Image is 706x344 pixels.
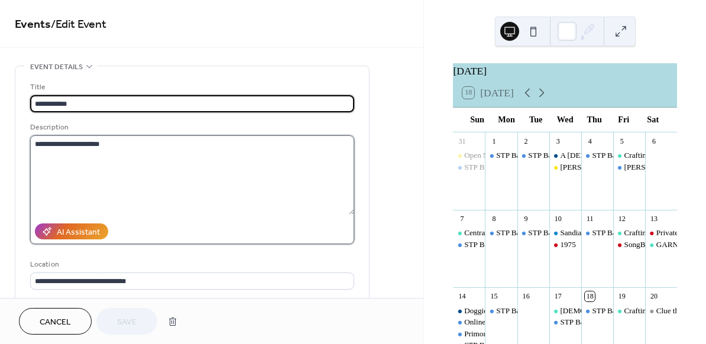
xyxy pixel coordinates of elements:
div: Tue [521,108,550,132]
div: STP Baby with the bath water rehearsals [485,150,517,161]
div: Thu [579,108,609,132]
button: Cancel [19,308,92,335]
div: Crafting Circle [624,228,671,238]
div: 6 [649,136,659,146]
div: STP Baby with the bath water rehearsals [560,317,686,327]
div: Clue the Movie [645,306,677,316]
div: Online Silent Auction for Campout for the cause ends [453,317,485,327]
div: 15 [489,291,499,301]
div: Title [30,81,352,93]
div: Sat [638,108,668,132]
div: Primordial Sound Meditation with Priti Chanda Klco [453,329,485,339]
div: STP Baby with the bath water rehearsals [496,228,623,238]
div: Description [30,121,352,134]
div: SongBird Rehearsal [613,239,645,250]
div: 16 [521,291,531,301]
div: STP Baby with the bath water rehearsals [485,306,517,316]
div: Mon [492,108,522,132]
div: Central Colorado Humanist [453,228,485,238]
div: Central [US_STATE] Humanist [464,228,563,238]
span: Cancel [40,316,71,329]
div: 13 [649,214,659,224]
div: Location [30,258,352,271]
div: Crafting Circle [624,306,671,316]
div: 2 [521,136,531,146]
div: STP Baby with the bath water rehearsals [464,162,591,173]
div: 9 [521,214,531,224]
div: STP Baby with the bath water rehearsals [496,306,623,316]
div: STP Baby with the bath water rehearsals [464,239,591,250]
div: Salida Moth Mixed ages auditions [613,162,645,173]
div: 5 [617,136,627,146]
div: 14 [457,291,467,301]
div: STP Baby with the bath water rehearsals [528,228,655,238]
button: AI Assistant [35,223,108,239]
div: Fri [609,108,639,132]
div: STP Baby with the bath water rehearsals [453,239,485,250]
div: Open Mic [464,150,496,161]
div: 10 [553,214,563,224]
div: Sandia Hearing Aid Center [560,228,644,238]
div: 20 [649,291,659,301]
div: Crafting Circle [613,306,645,316]
div: STP Baby with the bath water rehearsals [496,150,623,161]
div: SongBird Rehearsal [624,239,687,250]
div: Open Mic [453,150,485,161]
div: STP Baby with the bath water rehearsals [517,150,549,161]
div: Doggie Market [453,306,485,316]
div: STP Baby with the bath water rehearsals [549,317,581,327]
div: Sun [462,108,492,132]
div: Primordial Sound Meditation with [PERSON_NAME] [464,329,635,339]
div: STP Baby with the bath water rehearsals [528,150,655,161]
div: Private rehearsal [645,228,677,238]
div: Crafting Circle [613,228,645,238]
div: 4 [585,136,595,146]
span: / Edit Event [51,13,106,36]
div: STP Baby with the bath water rehearsals [517,228,549,238]
div: Doggie Market [464,306,511,316]
div: Shamanic Healing Circle with Sarah Sol [549,306,581,316]
div: 31 [457,136,467,146]
div: STP Baby with the bath water rehearsals [581,150,613,161]
div: Sandia Hearing Aid Center [549,228,581,238]
div: 1975 [549,239,581,250]
div: 18 [585,291,595,301]
div: 19 [617,291,627,301]
div: A Church Board Meeting [549,150,581,161]
div: 17 [553,291,563,301]
span: Event details [30,61,83,73]
div: 11 [585,214,595,224]
div: Crafting Circle [624,150,671,161]
a: Events [15,13,51,36]
div: STP Baby with the bath water rehearsals [453,162,485,173]
div: 7 [457,214,467,224]
div: Clue the Movie [656,306,705,316]
div: 1975 [560,239,575,250]
div: GARNA presents Colorado Environmental Film Fest [645,239,677,250]
div: [DATE] [453,63,677,79]
div: 1 [489,136,499,146]
div: STP Baby with the bath water rehearsals [485,228,517,238]
div: Online Silent Auction for Campout for the cause ends [464,317,631,327]
div: STP Baby with the bath water rehearsals [581,228,613,238]
div: A [DEMOGRAPHIC_DATA] Board Meeting [560,150,702,161]
div: AI Assistant [57,226,100,239]
div: 3 [553,136,563,146]
div: Crafting Circle [613,150,645,161]
div: Wed [550,108,580,132]
div: 12 [617,214,627,224]
div: STP Baby with the bath water rehearsals [581,306,613,316]
div: Matt Flinner Trio opening guest Briony Hunn [549,162,581,173]
div: 8 [489,214,499,224]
